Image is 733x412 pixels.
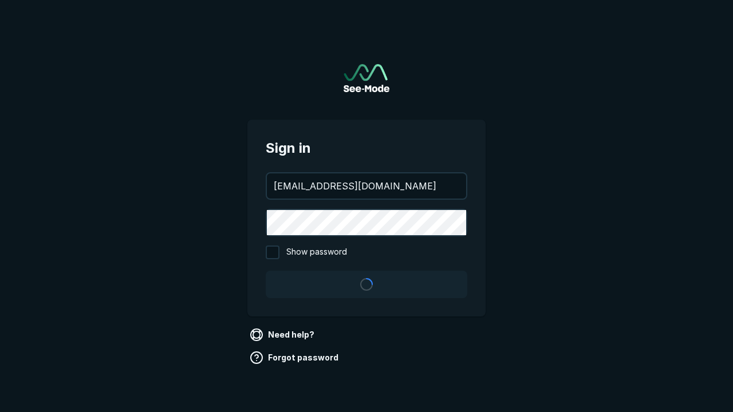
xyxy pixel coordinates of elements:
img: See-Mode Logo [344,64,389,92]
input: your@email.com [267,173,466,199]
span: Show password [286,245,347,259]
a: Forgot password [247,348,343,367]
span: Sign in [266,138,467,159]
a: Need help? [247,326,319,344]
a: Go to sign in [344,64,389,92]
